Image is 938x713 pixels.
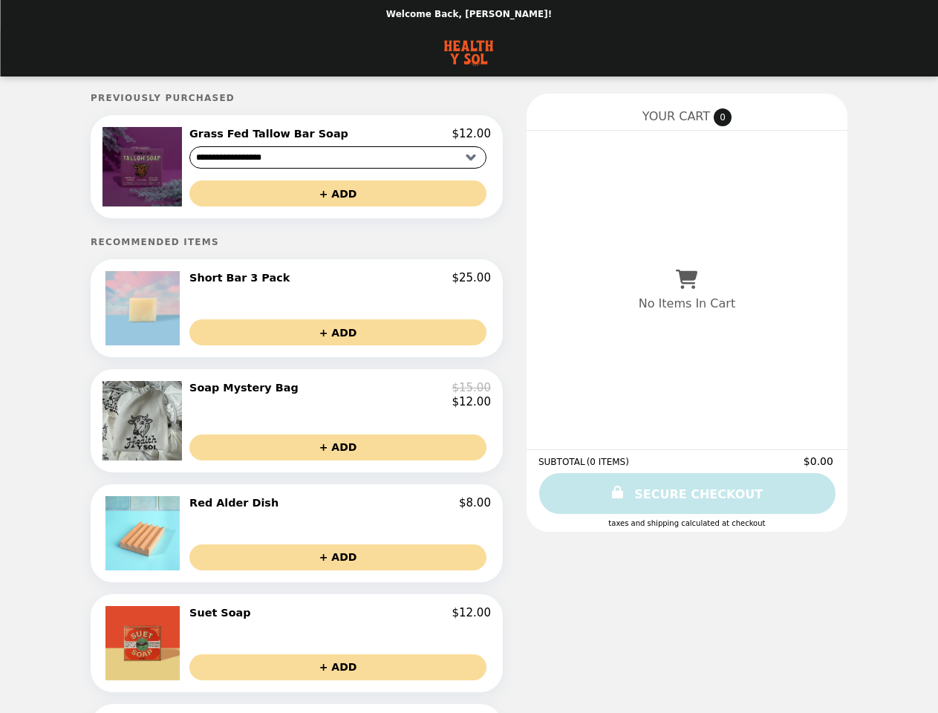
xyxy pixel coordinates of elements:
[452,381,491,394] p: $15.00
[804,455,836,467] span: $0.00
[538,519,836,527] div: Taxes and Shipping calculated at checkout
[189,544,486,570] button: + ADD
[639,296,735,310] p: No Items In Cart
[441,37,496,68] img: Brand Logo
[189,271,296,284] h2: Short Bar 3 Pack
[189,319,486,345] button: + ADD
[189,127,354,140] h2: Grass Fed Tallow Bar Soap
[587,457,629,467] span: ( 0 ITEMS )
[452,395,491,408] p: $12.00
[189,381,304,394] h2: Soap Mystery Bag
[642,109,710,123] span: YOUR CART
[386,9,552,19] p: Welcome Back, [PERSON_NAME]!
[91,93,503,103] h5: Previously Purchased
[189,434,486,460] button: + ADD
[105,606,183,680] img: Suet Soap
[189,146,486,169] select: Select a product variant
[452,271,491,284] p: $25.00
[189,496,284,509] h2: Red Alder Dish
[105,271,183,345] img: Short Bar 3 Pack
[538,457,587,467] span: SUBTOTAL
[189,654,486,680] button: + ADD
[714,108,732,126] span: 0
[459,496,491,509] p: $8.00
[91,237,503,247] h5: Recommended Items
[452,606,491,619] p: $12.00
[105,496,183,570] img: Red Alder Dish
[102,381,185,460] img: Soap Mystery Bag
[102,127,186,206] img: Grass Fed Tallow Bar Soap
[452,127,491,140] p: $12.00
[189,180,486,206] button: + ADD
[189,606,257,619] h2: Suet Soap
